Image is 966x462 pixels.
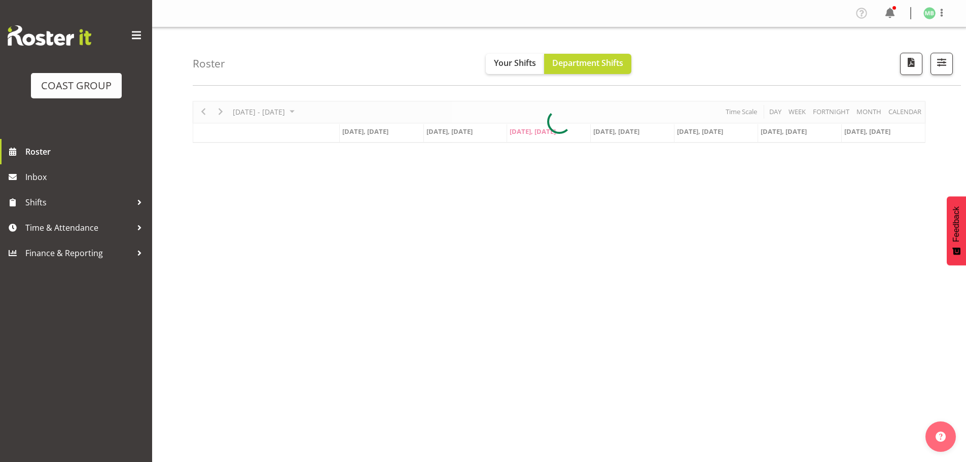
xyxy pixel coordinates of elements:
[931,53,953,75] button: Filter Shifts
[8,25,91,46] img: Rosterit website logo
[25,220,132,235] span: Time & Attendance
[952,206,961,242] span: Feedback
[900,53,922,75] button: Download a PDF of the roster according to the set date range.
[193,58,225,69] h4: Roster
[923,7,936,19] img: mike-bullock1158.jpg
[552,57,623,68] span: Department Shifts
[486,54,544,74] button: Your Shifts
[936,432,946,442] img: help-xxl-2.png
[25,195,132,210] span: Shifts
[947,196,966,265] button: Feedback - Show survey
[494,57,536,68] span: Your Shifts
[25,144,147,159] span: Roster
[25,245,132,261] span: Finance & Reporting
[25,169,147,185] span: Inbox
[41,78,112,93] div: COAST GROUP
[544,54,631,74] button: Department Shifts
